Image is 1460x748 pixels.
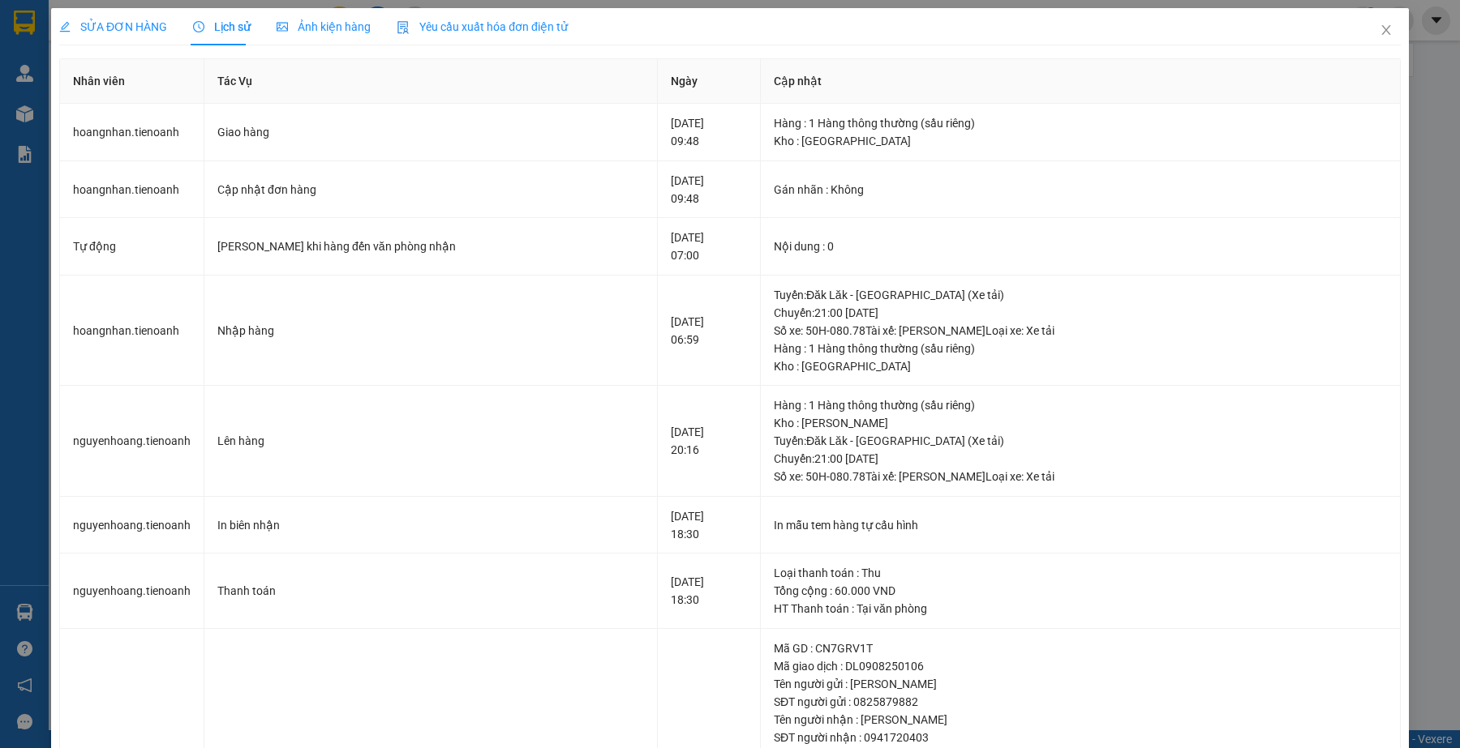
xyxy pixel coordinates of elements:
[59,21,71,32] span: edit
[277,20,371,33] span: Ảnh kiện hàng
[671,229,747,264] div: [DATE] 07:00
[774,132,1387,150] div: Kho : [GEOGRAPHIC_DATA]
[774,357,1387,375] div: Kho : [GEOGRAPHIC_DATA]
[60,104,204,161] td: hoangnhan.tienoanh
[397,20,568,33] span: Yêu cầu xuất hóa đơn điện tử
[671,507,747,543] div: [DATE] 18:30
[774,432,1387,485] div: Tuyến : Đăk Lăk - [GEOGRAPHIC_DATA] (Xe tải) Chuyến: 21:00 [DATE] Số xe: 50H-080.78 Tài xế: [PERS...
[774,237,1387,255] div: Nội dung : 0
[774,516,1387,534] div: In mẫu tem hàng tự cấu hình
[774,114,1387,132] div: Hàng : 1 Hàng thông thường (sầu riêng)
[60,276,204,387] td: hoangnhan.tienoanh
[1363,8,1409,53] button: Close
[671,172,747,207] div: [DATE] 09:48
[774,600,1387,618] div: HT Thanh toán : Tại văn phòng
[1380,24,1393,36] span: close
[774,711,1387,729] div: Tên người nhận : [PERSON_NAME]
[217,432,644,450] div: Lên hàng
[60,554,204,629] td: nguyenhoang.tienoanh
[671,423,747,459] div: [DATE] 20:16
[277,21,288,32] span: picture
[60,386,204,497] td: nguyenhoang.tienoanh
[774,582,1387,600] div: Tổng cộng : 60.000 VND
[671,573,747,609] div: [DATE] 18:30
[774,340,1387,357] div: Hàng : 1 Hàng thông thường (sầu riêng)
[774,657,1387,675] div: Mã giao dịch : DL0908250106
[761,59,1401,104] th: Cập nhật
[774,181,1387,199] div: Gán nhãn : Không
[217,237,644,255] div: [PERSON_NAME] khi hàng đến văn phòng nhận
[217,123,644,141] div: Giao hàng
[774,729,1387,746] div: SĐT người nhận : 0941720403
[60,497,204,554] td: nguyenhoang.tienoanh
[774,414,1387,432] div: Kho : [PERSON_NAME]
[59,20,167,33] span: SỬA ĐƠN HÀNG
[774,396,1387,414] div: Hàng : 1 Hàng thông thường (sầu riêng)
[193,20,251,33] span: Lịch sử
[774,693,1387,711] div: SĐT người gửi : 0825879882
[671,313,747,348] div: [DATE] 06:59
[658,59,761,104] th: Ngày
[217,516,644,534] div: In biên nhận
[204,59,658,104] th: Tác Vụ
[671,114,747,150] div: [DATE] 09:48
[217,322,644,340] div: Nhập hàng
[217,181,644,199] div: Cập nhật đơn hàng
[774,564,1387,582] div: Loại thanh toán : Thu
[60,59,204,104] th: Nhân viên
[217,582,644,600] div: Thanh toán
[774,675,1387,693] div: Tên người gửi : [PERSON_NAME]
[193,21,204,32] span: clock-circle
[397,21,410,34] img: icon
[774,286,1387,340] div: Tuyến : Đăk Lăk - [GEOGRAPHIC_DATA] (Xe tải) Chuyến: 21:00 [DATE] Số xe: 50H-080.78 Tài xế: [PERS...
[774,639,1387,657] div: Mã GD : CN7GRV1T
[60,161,204,219] td: hoangnhan.tienoanh
[60,218,204,276] td: Tự động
